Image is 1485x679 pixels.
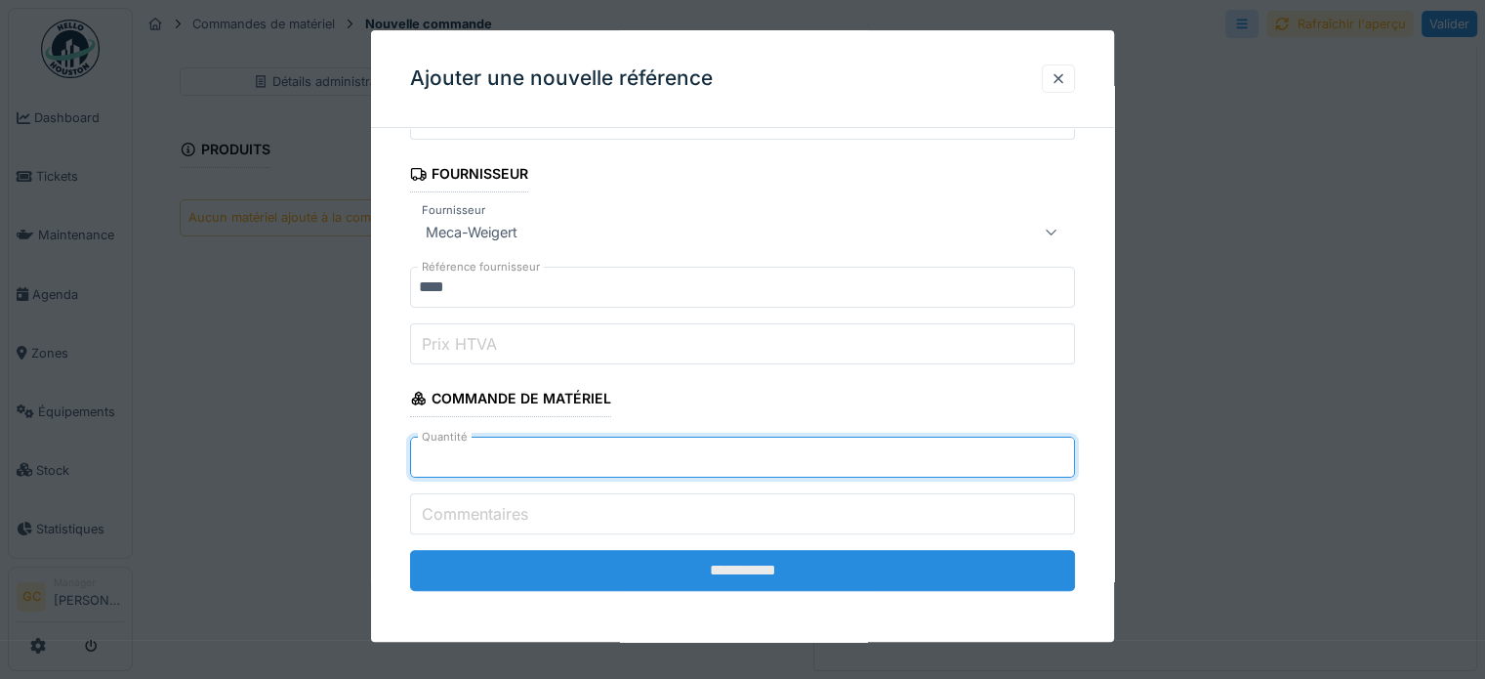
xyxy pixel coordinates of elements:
[418,260,544,276] label: Référence fournisseur
[418,430,472,446] label: Quantité
[418,502,532,526] label: Commentaires
[418,332,501,356] label: Prix HTVA
[418,203,489,220] label: Fournisseur
[410,159,528,192] div: Fournisseur
[418,221,525,244] div: Meca-Weigert
[410,385,611,418] div: Commande de matériel
[410,66,713,91] h3: Ajouter une nouvelle référence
